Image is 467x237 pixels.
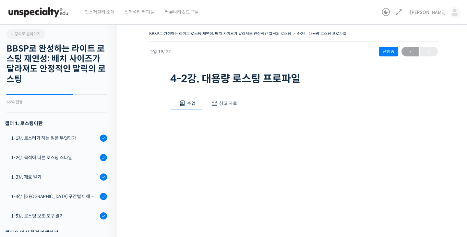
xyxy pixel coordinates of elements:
span: 참고 자료 [219,101,237,106]
div: 66% 진행 [6,100,107,104]
div: 챕터 2. 머신 환경 이해하기 [5,228,107,237]
h1: 4-2강. 대용량 로스팅 프로파일 [170,73,417,85]
div: 1-4강. [GEOGRAPHIC_DATA] 구간별 이해와 용어 [11,193,98,200]
a: 4-2강. 대용량 로스팅 프로파일 [297,31,346,36]
span: ← [401,47,419,56]
span: 강의로 돌아가기 [10,31,41,36]
div: 1-2강. 목적에 따른 로스팅 스타일 [11,154,98,161]
div: 1-3강. 재료 알기 [11,173,98,181]
div: 1-1강. 로스터가 하는 일은 무엇인가 [11,135,98,142]
span: 수업 19 [149,50,171,54]
a: ←이전 [401,47,419,56]
h2: BBSP로 완성하는 라이트 로스팅 재연성: 배치 사이즈가 달라져도 안정적인 말릭의 로스팅 [6,44,107,84]
h3: 챕터 1. 로스팅이란 [5,119,107,128]
span: [PERSON_NAME] [410,9,446,15]
div: 진행 중 [379,47,398,56]
span: / 27 [163,49,171,54]
a: BBSP로 완성하는 라이트 로스팅 재연성: 배치 사이즈가 달라져도 안정적인 말릭의 로스팅 [149,31,291,36]
div: 1-5강. 로스팅 보조 도구 알기 [11,212,98,219]
span: 수업 [187,101,196,106]
a: 강의로 돌아가기 [6,29,45,39]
